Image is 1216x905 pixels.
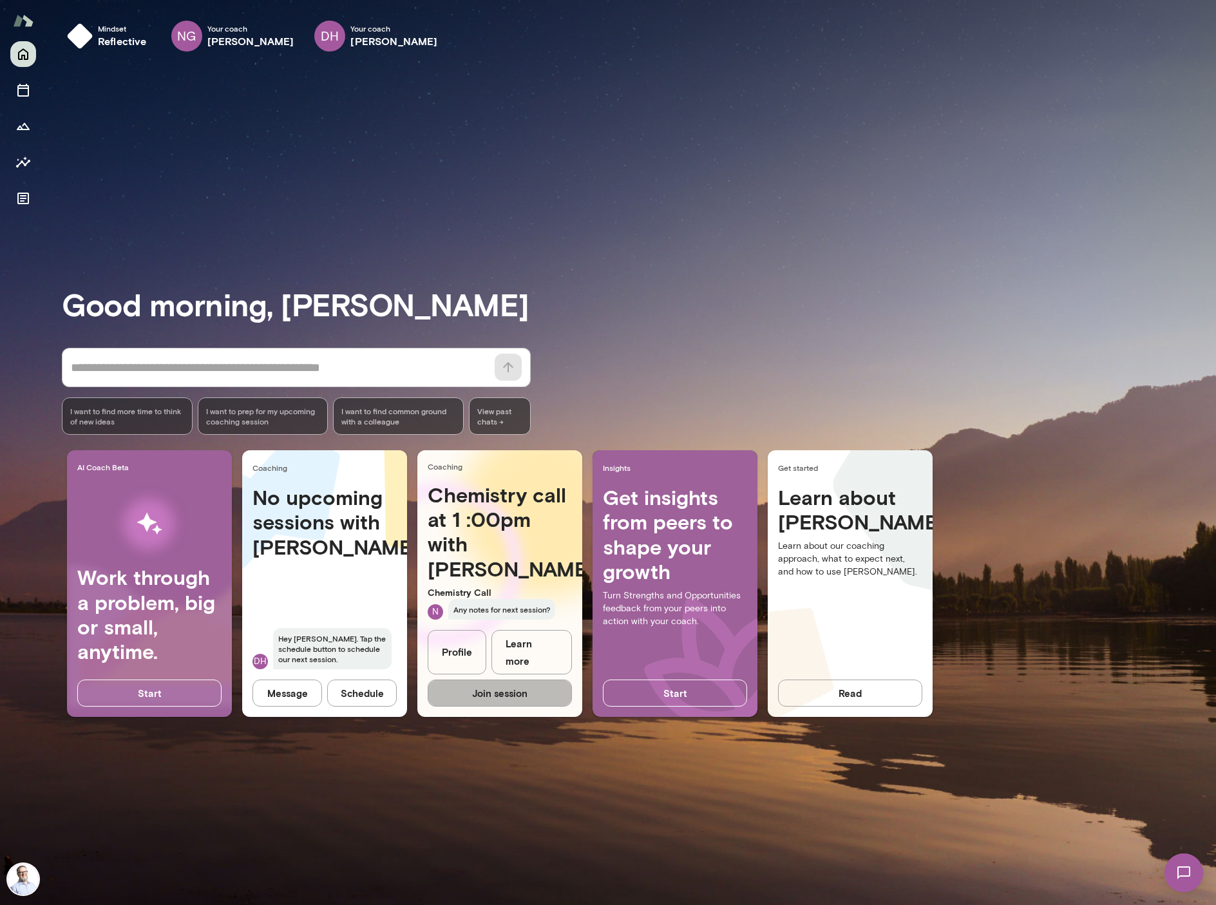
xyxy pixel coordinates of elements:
p: Learn about our coaching approach, what to expect next, and how to use [PERSON_NAME]. [778,540,922,578]
span: Coaching [252,462,402,473]
h3: Good morning, [PERSON_NAME] [62,286,1216,322]
div: I want to find common ground with a colleague [333,397,464,435]
div: NG [171,21,202,52]
span: Your coach [350,23,437,33]
button: Growth Plan [10,113,36,139]
h6: [PERSON_NAME] [350,33,437,49]
button: Home [10,41,36,67]
span: Get started [778,462,927,473]
button: Start [77,680,222,707]
span: Your coach [207,23,294,33]
button: Schedule [327,680,397,707]
div: DH [314,21,345,52]
button: Message [252,680,322,707]
span: Hey [PERSON_NAME]. Tap the schedule button to schedule our next session. [273,628,392,669]
span: Coaching [428,461,577,472]
div: NGYour coach[PERSON_NAME] [162,15,303,57]
img: Mike West [8,864,39,895]
span: I want to prep for my upcoming coaching session [206,406,320,426]
button: Sessions [10,77,36,103]
div: N [428,604,443,620]
button: Start [603,680,747,707]
h4: Work through a problem, big or small, anytime. [77,565,222,664]
a: Learn more [491,630,572,674]
p: Chemistry Call [428,586,572,599]
h6: [PERSON_NAME] [207,33,294,49]
div: DHYour coach[PERSON_NAME] [305,15,446,57]
button: Join session [428,680,572,707]
button: Documents [10,186,36,211]
div: I want to prep for my upcoming coaching session [198,397,328,435]
span: Insights [603,462,752,473]
span: Any notes for next session? [448,599,555,620]
button: Mindsetreflective [62,15,157,57]
img: mindset [67,23,93,49]
button: Insights [10,149,36,175]
h4: No upcoming sessions with [PERSON_NAME] [252,485,397,559]
span: I want to find common ground with a colleague [341,406,455,426]
p: Turn Strengths and Opportunities feedback from your peers into action with your coach. [603,589,747,628]
button: Read [778,680,922,707]
span: Mindset [98,23,147,33]
img: AI Workflows [92,483,207,565]
h6: reflective [98,33,147,49]
h4: Get insights from peers to shape your growth [603,485,747,584]
h4: Learn about [PERSON_NAME] [778,485,922,535]
div: DH [252,654,268,669]
span: I want to find more time to think of new ideas [70,406,184,426]
span: AI Coach Beta [77,462,227,472]
h4: Chemistry call at 1 :00pm with [PERSON_NAME] [428,482,572,582]
div: I want to find more time to think of new ideas [62,397,193,435]
a: Profile [428,630,486,674]
span: View past chats -> [469,397,531,435]
img: Mento [13,8,33,33]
